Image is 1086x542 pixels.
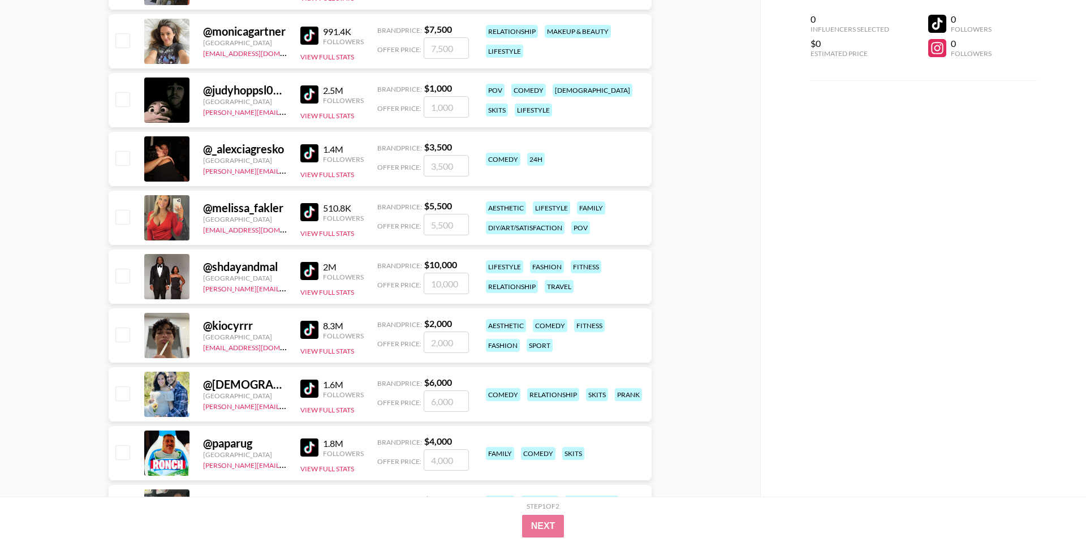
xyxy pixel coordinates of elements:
[571,260,601,273] div: fitness
[377,320,422,329] span: Brand Price:
[586,388,608,401] div: skits
[377,104,421,113] span: Offer Price:
[323,320,364,332] div: 8.3M
[323,214,364,222] div: Followers
[486,153,520,166] div: comedy
[951,25,992,33] div: Followers
[424,141,452,152] strong: $ 3,500
[377,457,421,466] span: Offer Price:
[521,447,555,460] div: comedy
[203,106,370,117] a: [PERSON_NAME][EMAIL_ADDRESS][DOMAIN_NAME]
[203,223,317,234] a: [EMAIL_ADDRESS][DOMAIN_NAME]
[377,144,422,152] span: Brand Price:
[486,339,520,352] div: fashion
[424,390,469,412] input: 6,000
[527,388,579,401] div: relationship
[203,459,370,470] a: [PERSON_NAME][EMAIL_ADDRESS][DOMAIN_NAME]
[300,203,318,221] img: TikTok
[203,274,287,282] div: [GEOGRAPHIC_DATA]
[300,144,318,162] img: TikTok
[486,104,508,117] div: skits
[377,379,422,388] span: Brand Price:
[511,84,546,97] div: comedy
[300,170,354,179] button: View Full Stats
[424,200,452,211] strong: $ 5,500
[811,49,889,58] div: Estimated Price
[377,339,421,348] span: Offer Price:
[203,400,370,411] a: [PERSON_NAME][EMAIL_ADDRESS][DOMAIN_NAME]
[811,25,889,33] div: Influencers Selected
[486,447,514,460] div: family
[486,280,538,293] div: relationship
[203,319,287,333] div: @ kiocyrrr
[300,229,354,238] button: View Full Stats
[574,319,605,332] div: fitness
[424,436,452,446] strong: $ 4,000
[424,332,469,353] input: 2,000
[424,259,457,270] strong: $ 10,000
[553,84,632,97] div: [DEMOGRAPHIC_DATA]
[323,449,364,458] div: Followers
[323,261,364,273] div: 2M
[323,390,364,399] div: Followers
[300,438,318,457] img: TikTok
[951,49,992,58] div: Followers
[203,24,287,38] div: @ monicagartner
[300,53,354,61] button: View Full Stats
[486,319,526,332] div: aesthetic
[323,96,364,105] div: Followers
[486,84,505,97] div: pov
[565,496,618,509] div: food & drink
[424,96,469,118] input: 1,000
[203,156,287,165] div: [GEOGRAPHIC_DATA]
[486,260,523,273] div: lifestyle
[424,377,452,388] strong: $ 6,000
[424,449,469,471] input: 4,000
[562,447,584,460] div: skits
[377,261,422,270] span: Brand Price:
[545,25,611,38] div: makeup & beauty
[203,38,287,47] div: [GEOGRAPHIC_DATA]
[951,38,992,49] div: 0
[300,347,354,355] button: View Full Stats
[203,450,287,459] div: [GEOGRAPHIC_DATA]
[615,388,642,401] div: prank
[521,496,558,509] div: lifestyle
[530,260,564,273] div: fashion
[377,85,422,93] span: Brand Price:
[577,201,605,214] div: family
[203,333,287,341] div: [GEOGRAPHIC_DATA]
[323,155,364,164] div: Followers
[424,318,452,329] strong: $ 2,000
[203,215,287,223] div: [GEOGRAPHIC_DATA]
[486,45,523,58] div: lifestyle
[203,282,370,293] a: [PERSON_NAME][EMAIL_ADDRESS][DOMAIN_NAME]
[323,144,364,155] div: 1.4M
[323,438,364,449] div: 1.8M
[811,14,889,25] div: 0
[811,38,889,49] div: $0
[323,37,364,46] div: Followers
[527,153,545,166] div: 24h
[527,502,559,510] div: Step 1 of 2
[545,280,574,293] div: travel
[300,111,354,120] button: View Full Stats
[951,14,992,25] div: 0
[533,319,567,332] div: comedy
[424,24,452,35] strong: $ 7,500
[424,214,469,235] input: 5,500
[300,85,318,104] img: TikTok
[377,45,421,54] span: Offer Price:
[571,221,590,234] div: pov
[377,438,422,446] span: Brand Price:
[203,201,287,215] div: @ melissa_fakler
[486,201,526,214] div: aesthetic
[377,281,421,289] span: Offer Price:
[377,222,421,230] span: Offer Price:
[300,27,318,45] img: TikTok
[533,201,570,214] div: lifestyle
[203,142,287,156] div: @ _alexciagresko
[300,288,354,296] button: View Full Stats
[203,495,287,509] div: @ mainstreetfam
[424,83,452,93] strong: $ 1,000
